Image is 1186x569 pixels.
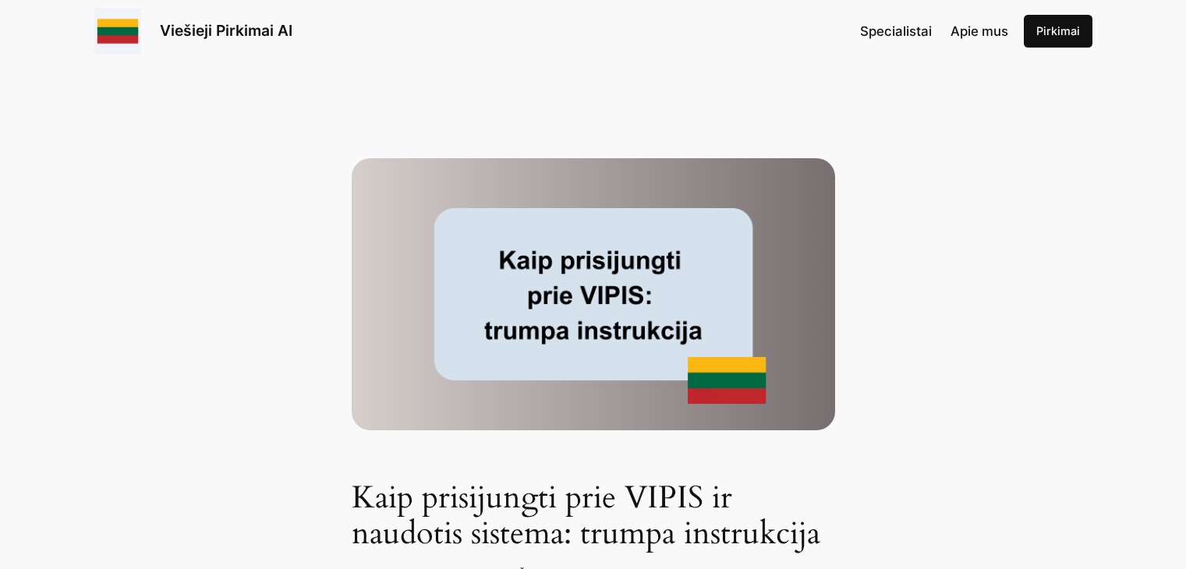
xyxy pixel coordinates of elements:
span: Apie mus [951,23,1008,39]
nav: Navigation [860,21,1008,41]
h1: Kaip prisijungti prie VIPIS ir naudotis sistema: trumpa instrukcija [352,480,835,552]
a: Apie mus [951,21,1008,41]
img: Viešieji pirkimai logo [94,8,141,55]
a: Viešieji Pirkimai AI [160,21,292,40]
a: Pirkimai [1024,15,1092,48]
span: Specialistai [860,23,932,39]
a: Specialistai [860,21,932,41]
